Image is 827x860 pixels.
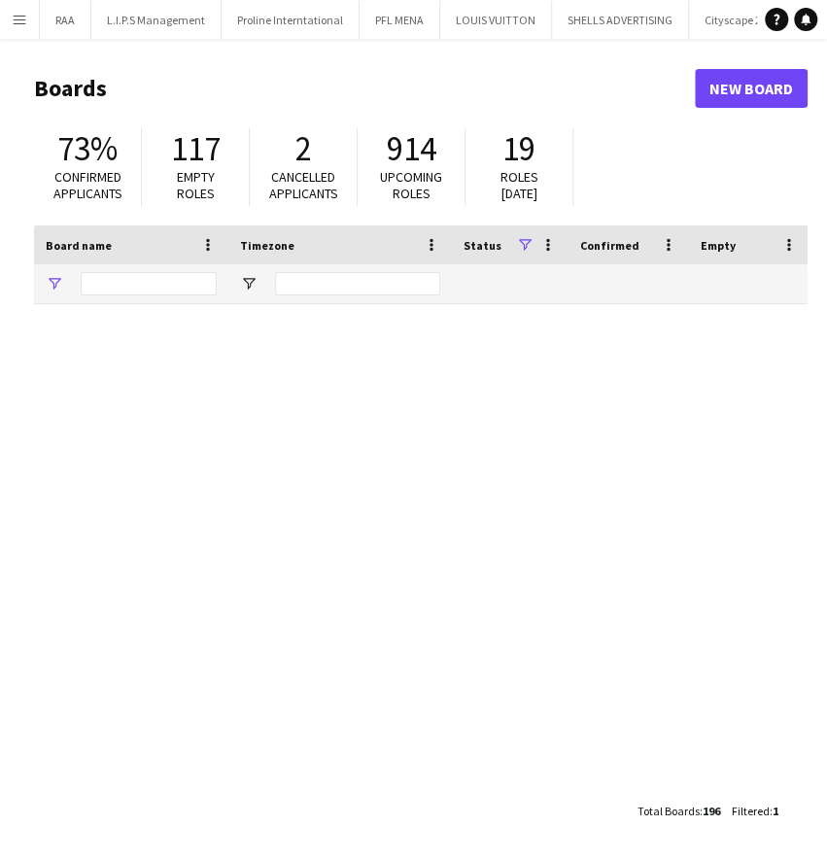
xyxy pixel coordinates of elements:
span: Total Boards [637,804,700,818]
span: 117 [171,127,221,170]
span: Upcoming roles [380,168,442,202]
span: 196 [703,804,720,818]
button: SHELLS ADVERTISING [552,1,689,39]
span: 19 [502,127,535,170]
a: New Board [695,69,808,108]
span: 73% [57,127,118,170]
span: Board name [46,238,112,253]
span: 1 [773,804,778,818]
input: Board name Filter Input [81,272,217,295]
span: Status [464,238,501,253]
button: Cityscape 2025 [689,1,795,39]
input: Timezone Filter Input [275,272,440,295]
span: Roles [DATE] [500,168,538,202]
button: RAA [40,1,91,39]
span: Filtered [732,804,770,818]
span: 2 [295,127,312,170]
h1: Boards [34,74,695,103]
span: Empty roles [177,168,215,202]
div: : [732,792,778,830]
span: Confirmed [580,238,639,253]
span: 914 [387,127,436,170]
span: Timezone [240,238,294,253]
button: L.I.P.S Management [91,1,222,39]
button: PFL MENA [360,1,440,39]
button: Proline Interntational [222,1,360,39]
span: Confirmed applicants [53,168,122,202]
button: Open Filter Menu [240,275,258,292]
span: Cancelled applicants [269,168,338,202]
button: Open Filter Menu [46,275,63,292]
button: LOUIS VUITTON [440,1,552,39]
div: : [637,792,720,830]
span: Empty [701,238,736,253]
